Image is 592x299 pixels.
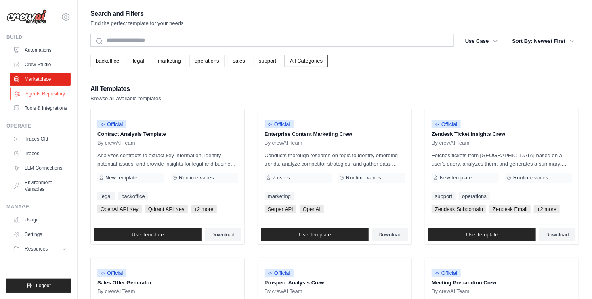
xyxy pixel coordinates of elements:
[94,228,202,241] a: Use Template
[191,205,217,213] span: +2 more
[90,95,161,103] p: Browse all available templates
[508,34,579,48] button: Sort By: Newest First
[378,232,402,238] span: Download
[118,192,148,200] a: backoffice
[6,9,47,25] img: Logo
[265,120,294,128] span: Official
[346,175,381,181] span: Runtime varies
[10,213,71,226] a: Usage
[10,73,71,86] a: Marketplace
[440,175,472,181] span: New template
[534,205,560,213] span: +2 more
[489,205,531,213] span: Zendesk Email
[372,228,408,241] a: Download
[299,232,331,238] span: Use Template
[97,279,238,287] p: Sales Offer Generator
[132,232,164,238] span: Use Template
[466,232,498,238] span: Use Template
[97,120,126,128] span: Official
[6,34,71,40] div: Build
[97,192,115,200] a: legal
[432,192,456,200] a: support
[90,19,184,27] p: Find the perfect template for your needs
[432,151,572,168] p: Fetches tickets from [GEOGRAPHIC_DATA] based on a user's query, analyzes them, and generates a su...
[145,205,188,213] span: Qdrant API Key
[189,55,225,67] a: operations
[432,140,470,146] span: By crewAI Team
[6,204,71,210] div: Manage
[432,288,470,295] span: By crewAI Team
[10,58,71,71] a: Crew Studio
[128,55,149,67] a: legal
[265,205,296,213] span: Serper API
[90,55,124,67] a: backoffice
[432,205,486,213] span: Zendesk Subdomain
[228,55,250,67] a: sales
[432,279,572,287] p: Meeting Preparation Crew
[265,288,302,295] span: By crewAI Team
[265,192,294,200] a: marketing
[153,55,186,67] a: marketing
[205,228,241,241] a: Download
[261,228,369,241] a: Use Template
[10,242,71,255] button: Resources
[10,176,71,196] a: Environment Variables
[97,269,126,277] span: Official
[10,147,71,160] a: Traces
[6,123,71,129] div: Operate
[265,151,405,168] p: Conducts thorough research on topic to identify emerging trends, analyze competitor strategies, a...
[539,228,575,241] a: Download
[285,55,328,67] a: All Categories
[254,55,281,67] a: support
[432,130,572,138] p: Zendesk Ticket Insights Crew
[460,34,503,48] button: Use Case
[459,192,490,200] a: operations
[97,151,238,168] p: Analyzes contracts to extract key information, identify potential issues, and provide insights fo...
[97,140,135,146] span: By crewAI Team
[265,279,405,287] p: Prospect Analysis Crew
[97,130,238,138] p: Contract Analysis Template
[300,205,324,213] span: OpenAI
[432,269,461,277] span: Official
[6,279,71,293] button: Logout
[97,205,142,213] span: OpenAI API Key
[10,87,71,100] a: Agents Repository
[265,140,302,146] span: By crewAI Team
[10,44,71,57] a: Automations
[36,282,51,289] span: Logout
[546,232,569,238] span: Download
[97,288,135,295] span: By crewAI Team
[265,130,405,138] p: Enterprise Content Marketing Crew
[552,260,592,299] iframe: Chat Widget
[25,246,48,252] span: Resources
[90,83,161,95] h2: All Templates
[428,228,536,241] a: Use Template
[273,175,290,181] span: 7 users
[432,120,461,128] span: Official
[10,133,71,145] a: Traces Old
[513,175,548,181] span: Runtime varies
[10,102,71,115] a: Tools & Integrations
[10,162,71,175] a: LLM Connections
[10,228,71,241] a: Settings
[90,8,184,19] h2: Search and Filters
[265,269,294,277] span: Official
[105,175,137,181] span: New template
[179,175,214,181] span: Runtime varies
[211,232,235,238] span: Download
